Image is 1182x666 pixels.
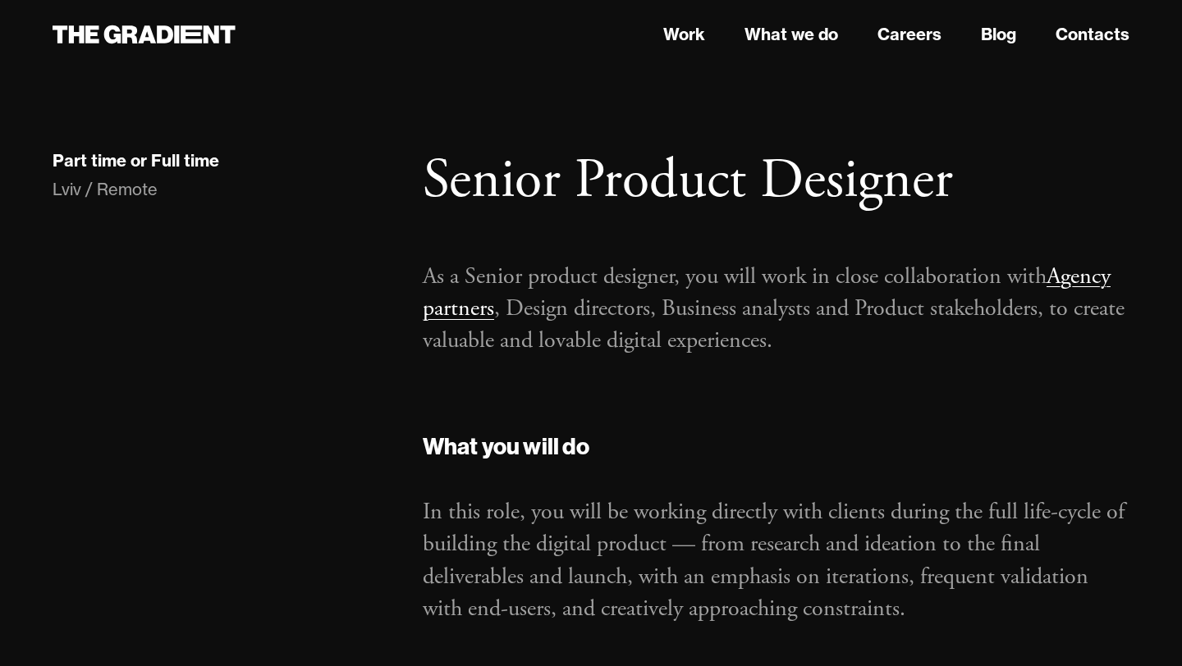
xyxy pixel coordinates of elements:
[423,148,1129,215] h1: Senior Product Designer
[877,22,941,47] a: Careers
[1056,22,1129,47] a: Contacts
[423,431,589,460] strong: What you will do
[423,262,1111,323] a: Agency partners
[744,22,838,47] a: What we do
[423,496,1129,625] p: In this role, you will be working directly with clients during the full life-cycle of building th...
[981,22,1016,47] a: Blog
[663,22,705,47] a: Work
[423,261,1129,358] p: As a Senior product designer, you will work in close collaboration with , Design directors, Busin...
[53,150,219,171] div: Part time or Full time
[53,178,390,201] div: Lviv / Remote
